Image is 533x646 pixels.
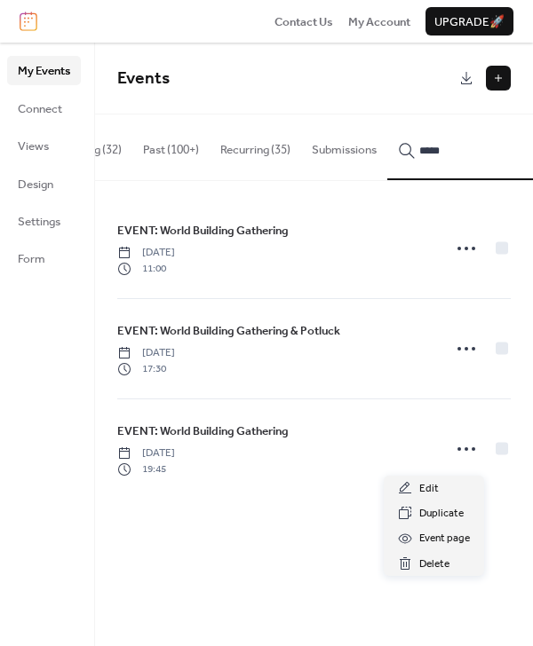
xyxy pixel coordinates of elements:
a: Views [7,131,81,160]
span: Duplicate [419,505,464,523]
a: Connect [7,94,81,122]
span: Design [18,176,53,193]
a: My Events [7,56,81,84]
span: Contact Us [274,13,333,31]
span: Events [117,62,170,95]
a: EVENT: World Building Gathering [117,221,289,240]
span: [DATE] [117,345,175,361]
a: EVENT: World Building Gathering [117,421,289,441]
span: Connect [18,100,62,118]
span: Delete [419,555,449,573]
img: logo [20,12,37,31]
a: Settings [7,207,81,235]
span: Event page [419,530,470,548]
span: Edit [419,480,439,498]
a: My Account [348,12,410,30]
a: Form [7,244,81,272]
a: EVENT: World Building Gathering & Potluck [117,321,340,341]
span: Views [18,138,49,155]
button: Recurring (35) [210,114,301,177]
span: EVENT: World Building Gathering [117,422,289,440]
span: EVENT: World Building Gathering & Potluck [117,322,340,340]
button: Past (100+) [132,114,210,177]
span: Upgrade 🚀 [434,13,505,31]
span: My Events [18,62,70,80]
span: Form [18,250,45,268]
span: My Account [348,13,410,31]
a: Design [7,169,81,198]
span: [DATE] [117,445,175,461]
span: Settings [18,213,60,231]
span: 11:00 [117,261,175,277]
span: EVENT: World Building Gathering [117,222,289,240]
span: [DATE] [117,245,175,261]
button: Upgrade🚀 [426,7,513,35]
button: Submissions [301,114,387,177]
a: Contact Us [274,12,333,30]
span: 17:30 [117,361,175,377]
span: 19:45 [117,461,175,477]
